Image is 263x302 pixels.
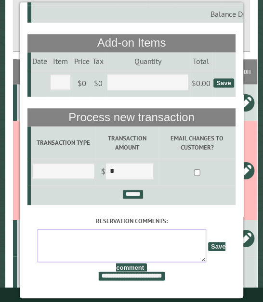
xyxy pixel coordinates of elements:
td: $0.00 [190,70,212,97]
td: Tax [91,52,105,70]
label: Transaction Amount [97,134,157,152]
th: Process new transaction [27,108,235,126]
td: Quantity [105,52,190,70]
label: Reservation comments: [27,216,235,226]
td: $0 [73,70,91,97]
label: Email changes to customer? [160,134,234,152]
td: Total [190,52,212,70]
div: Save [213,78,234,88]
td: Price [73,52,91,70]
label: Transaction Type [32,138,94,147]
th: Edit [235,59,257,84]
td: $ [96,159,158,186]
th: Site [17,59,37,84]
th: Add-on Items [27,34,235,52]
td: $0 [91,70,105,97]
td: Date [31,52,49,70]
td: Item [49,52,73,70]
